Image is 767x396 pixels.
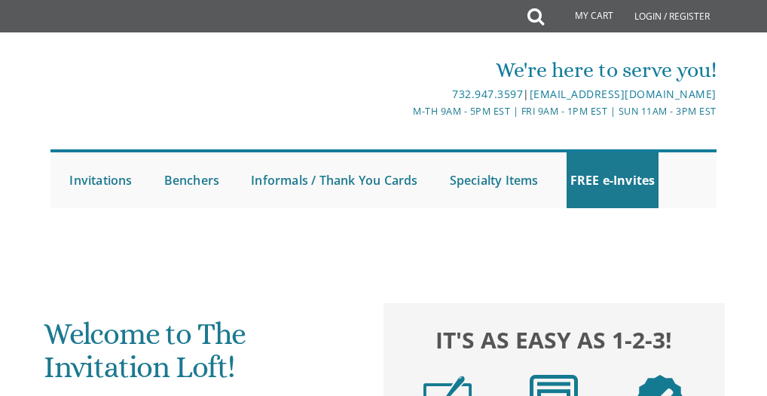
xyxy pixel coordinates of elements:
[273,85,717,103] div: |
[66,152,136,208] a: Invitations
[44,318,362,395] h1: Welcome to The Invitation Loft!
[542,2,624,32] a: My Cart
[160,152,224,208] a: Benchers
[395,324,714,355] h2: It's as easy as 1-2-3!
[273,103,717,119] div: M-Th 9am - 5pm EST | Fri 9am - 1pm EST | Sun 11am - 3pm EST
[530,87,717,101] a: [EMAIL_ADDRESS][DOMAIN_NAME]
[446,152,542,208] a: Specialty Items
[452,87,523,101] a: 732.947.3597
[567,152,659,208] a: FREE e-Invites
[247,152,421,208] a: Informals / Thank You Cards
[273,55,717,85] div: We're here to serve you!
